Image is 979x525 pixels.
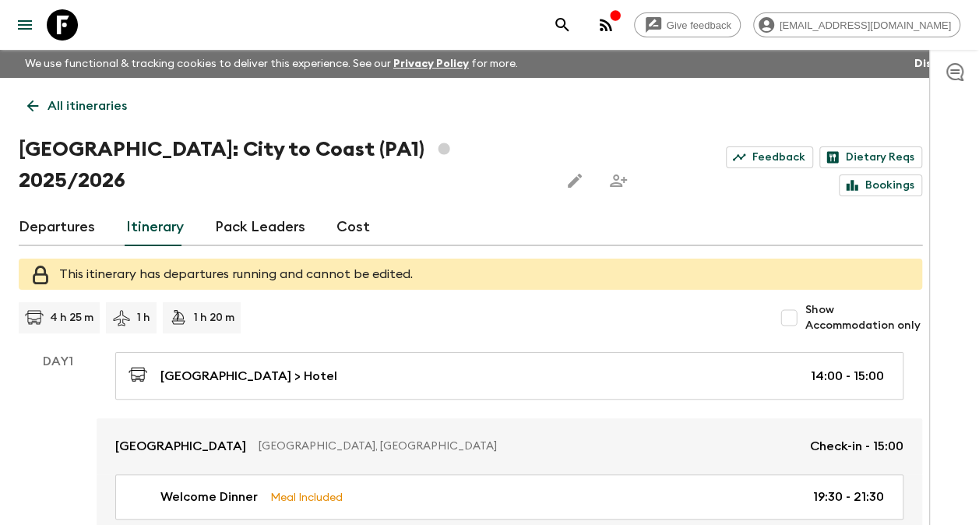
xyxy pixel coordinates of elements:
[115,437,246,456] p: [GEOGRAPHIC_DATA]
[97,418,922,474] a: [GEOGRAPHIC_DATA][GEOGRAPHIC_DATA], [GEOGRAPHIC_DATA]Check-in - 15:00
[813,488,884,506] p: 19:30 - 21:30
[811,367,884,386] p: 14:00 - 15:00
[160,367,337,386] p: [GEOGRAPHIC_DATA] > Hotel
[126,209,184,246] a: Itinerary
[658,19,740,31] span: Give feedback
[59,268,413,280] span: This itinerary has departures running and cannot be edited.
[160,488,258,506] p: Welcome Dinner
[547,9,578,41] button: search adventures
[819,146,922,168] a: Dietary Reqs
[270,488,343,506] p: Meal Included
[771,19,960,31] span: [EMAIL_ADDRESS][DOMAIN_NAME]
[753,12,960,37] div: [EMAIL_ADDRESS][DOMAIN_NAME]
[839,174,922,196] a: Bookings
[19,50,524,78] p: We use functional & tracking cookies to deliver this experience. See our for more.
[393,58,469,69] a: Privacy Policy
[19,90,136,122] a: All itineraries
[805,302,922,333] span: Show Accommodation only
[115,352,903,400] a: [GEOGRAPHIC_DATA] > Hotel14:00 - 15:00
[726,146,813,168] a: Feedback
[215,209,305,246] a: Pack Leaders
[48,97,127,115] p: All itineraries
[336,209,370,246] a: Cost
[19,134,547,196] h1: [GEOGRAPHIC_DATA]: City to Coast (PA1) 2025/2026
[603,165,634,196] span: Share this itinerary
[259,439,798,454] p: [GEOGRAPHIC_DATA], [GEOGRAPHIC_DATA]
[115,474,903,520] a: Welcome DinnerMeal Included19:30 - 21:30
[634,12,741,37] a: Give feedback
[910,53,960,75] button: Dismiss
[9,9,40,41] button: menu
[194,310,234,326] p: 1 h 20 m
[19,352,97,371] p: Day 1
[137,310,150,326] p: 1 h
[559,165,590,196] button: Edit this itinerary
[810,437,903,456] p: Check-in - 15:00
[50,310,93,326] p: 4 h 25 m
[19,209,95,246] a: Departures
